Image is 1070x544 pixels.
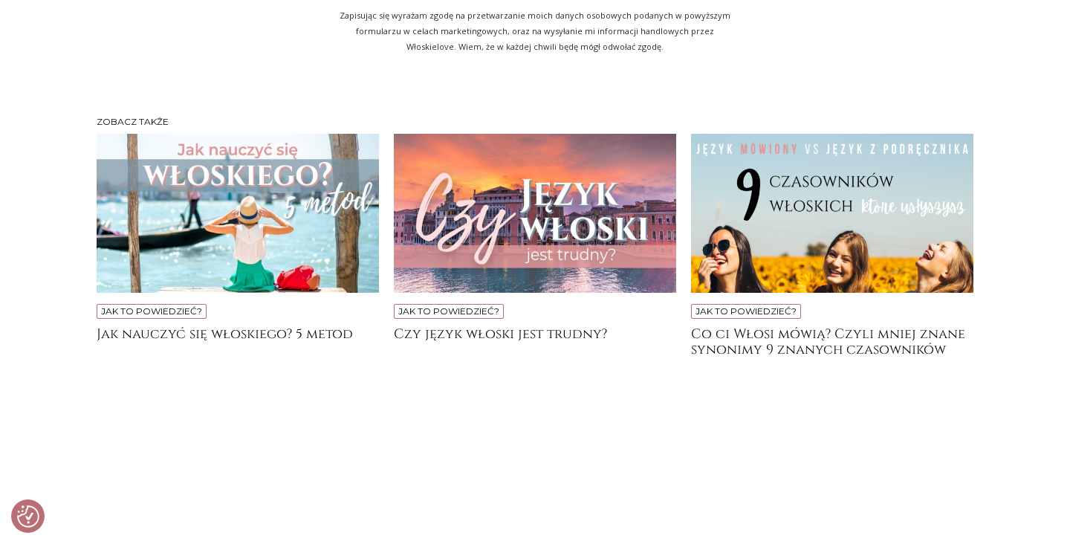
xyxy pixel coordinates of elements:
[691,326,973,356] a: Co ci Włosi mówią? Czyli mniej znane synonimy 9 znanych czasowników
[334,7,736,54] p: Zapisując się wyrażam zgodę na przetwarzanie moich danych osobowych podanych w powyższym formular...
[97,117,973,127] h3: Zobacz także
[394,326,676,356] a: Czy język włoski jest trudny?
[101,305,202,317] a: Jak to powiedzieć?
[17,505,39,528] button: Preferencje co do zgód
[97,326,379,356] a: Jak nauczyć się włoskiego? 5 metod
[695,305,797,317] a: Jak to powiedzieć?
[17,505,39,528] img: Revisit consent button
[398,305,499,317] a: Jak to powiedzieć?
